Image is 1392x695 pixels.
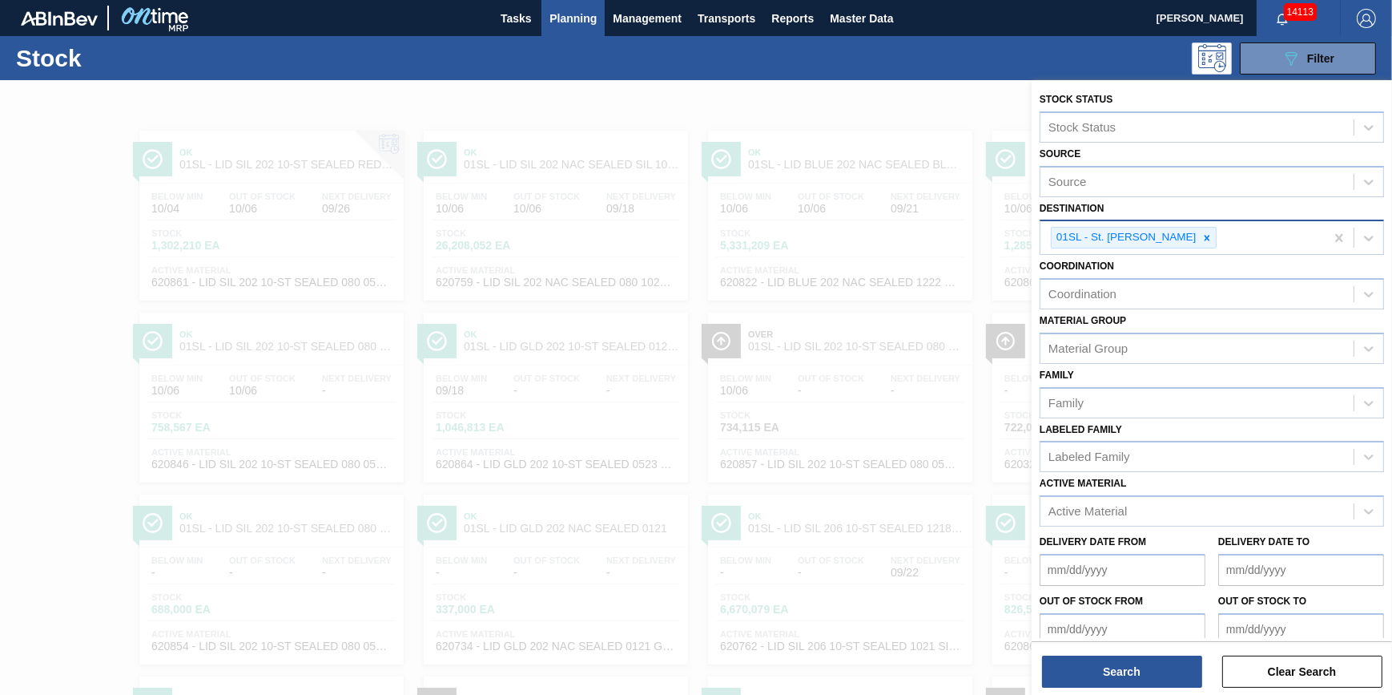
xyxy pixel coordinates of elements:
[1218,554,1384,586] input: mm/dd/yyyy
[1040,554,1205,586] input: mm/dd/yyyy
[830,9,893,28] span: Master Data
[1048,505,1127,519] div: Active Material
[1192,42,1232,75] div: Programming: no user selected
[1257,7,1308,30] button: Notifications
[21,11,98,26] img: TNhmsLtSVTkK8tSr43FrP2fwEKptu5GPRR3wAAAABJRU5ErkJggg==
[1040,94,1112,105] label: Stock Status
[1048,396,1084,410] div: Family
[1307,52,1334,65] span: Filter
[1218,613,1384,645] input: mm/dd/yyyy
[1040,424,1122,435] label: Labeled Family
[1284,3,1317,21] span: 14113
[1040,148,1080,160] label: Source
[1218,536,1310,548] label: Delivery Date to
[549,9,597,28] span: Planning
[1040,536,1146,548] label: Delivery Date from
[1048,451,1130,464] div: Labeled Family
[698,9,755,28] span: Transports
[1218,596,1306,607] label: Out of Stock to
[1240,42,1376,75] button: Filter
[1357,9,1376,28] img: Logout
[1040,203,1104,214] label: Destination
[1040,613,1205,645] input: mm/dd/yyyy
[498,9,533,28] span: Tasks
[1040,478,1126,489] label: Active Material
[1048,175,1087,188] div: Source
[1048,120,1116,134] div: Stock Status
[771,9,814,28] span: Reports
[1048,341,1128,355] div: Material Group
[1040,261,1114,272] label: Coordination
[1040,596,1143,607] label: Out of Stock from
[1048,288,1116,301] div: Coordination
[613,9,682,28] span: Management
[16,49,251,67] h1: Stock
[1040,370,1074,381] label: Family
[1040,315,1126,326] label: Material Group
[1052,228,1198,248] div: 01SL - St. [PERSON_NAME]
